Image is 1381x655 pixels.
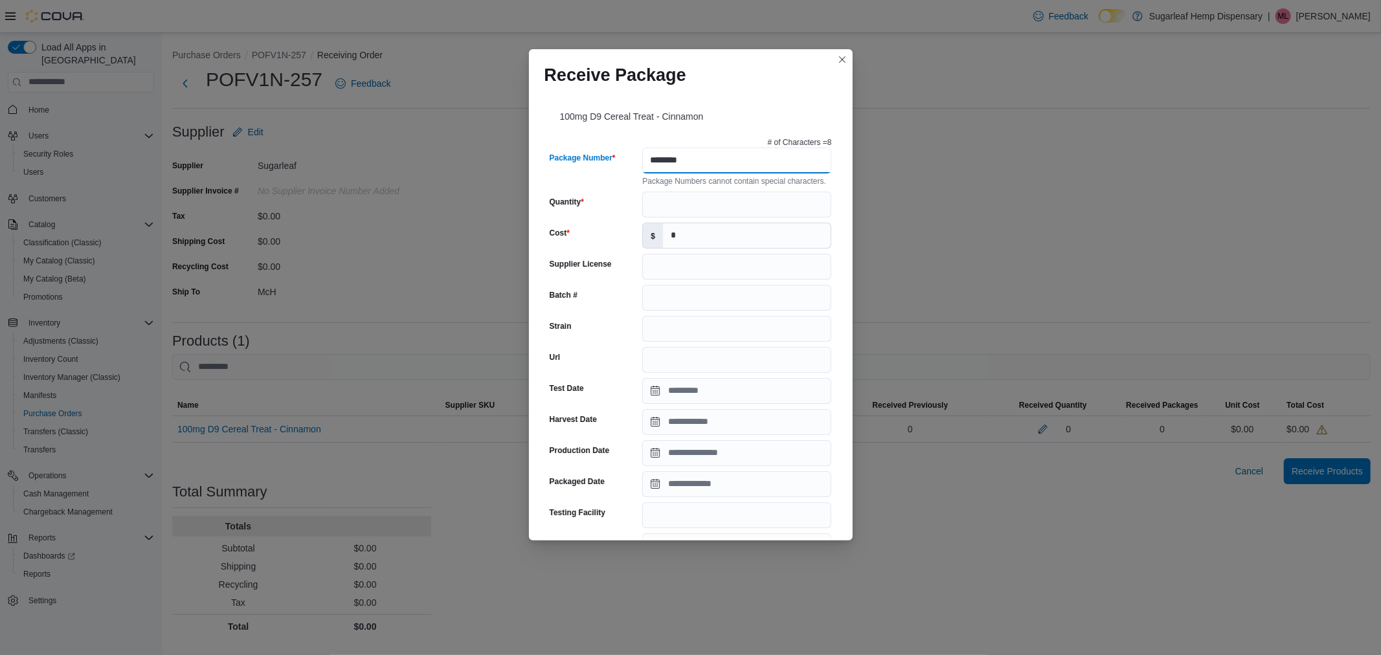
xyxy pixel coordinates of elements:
label: Cost [550,228,570,238]
h1: Receive Package [545,65,686,85]
button: Closes this modal window [835,52,850,67]
label: Quantity [550,197,584,207]
label: $ [643,223,663,248]
label: Production Date [550,445,610,456]
label: Test Batch # [550,538,595,549]
p: # of Characters = 8 [768,137,832,148]
label: Supplier License [550,259,612,269]
label: Url [550,352,561,362]
label: Batch # [550,290,578,300]
label: Strain [550,321,572,331]
input: Press the down key to open a popover containing a calendar. [642,471,831,497]
label: Packaged Date [550,476,605,487]
div: 100mg D9 Cereal Treat - Cinnamon [545,96,837,132]
label: Testing Facility [550,507,605,518]
input: Press the down key to open a popover containing a calendar. [642,409,831,435]
label: Package Number [550,153,616,163]
input: Press the down key to open a popover containing a calendar. [642,440,831,466]
label: Test Date [550,383,584,394]
input: Press the down key to open a popover containing a calendar. [642,378,831,404]
label: Harvest Date [550,414,597,425]
div: Package Numbers cannot contain special characters. [642,173,831,186]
